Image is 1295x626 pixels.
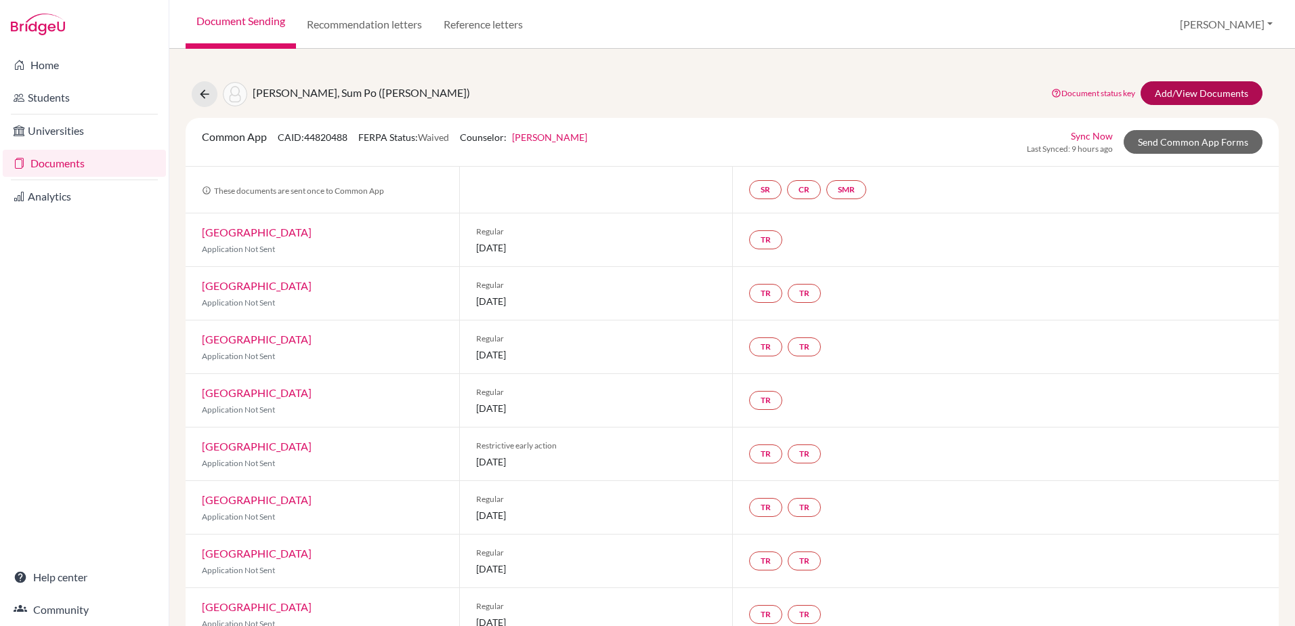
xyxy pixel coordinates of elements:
[202,547,312,560] a: [GEOGRAPHIC_DATA]
[202,386,312,399] a: [GEOGRAPHIC_DATA]
[476,241,717,255] span: [DATE]
[1027,143,1113,155] span: Last Synced: 9 hours ago
[1071,129,1113,143] a: Sync Now
[749,391,782,410] a: TR
[476,386,717,398] span: Regular
[202,493,312,506] a: [GEOGRAPHIC_DATA]
[749,337,782,356] a: TR
[787,180,821,199] a: CR
[202,130,267,143] span: Common App
[476,294,717,308] span: [DATE]
[749,230,782,249] a: TR
[202,186,384,196] span: These documents are sent once to Common App
[476,226,717,238] span: Regular
[749,180,782,199] a: SR
[1124,130,1262,154] a: Send Common App Forms
[202,565,275,575] span: Application Not Sent
[460,131,587,143] span: Counselor:
[3,84,166,111] a: Students
[358,131,449,143] span: FERPA Status:
[476,508,717,522] span: [DATE]
[202,297,275,308] span: Application Not Sent
[278,131,347,143] span: CAID: 44820488
[202,351,275,361] span: Application Not Sent
[788,551,821,570] a: TR
[1174,12,1279,37] button: [PERSON_NAME]
[202,458,275,468] span: Application Not Sent
[202,512,275,522] span: Application Not Sent
[788,284,821,303] a: TR
[11,14,65,35] img: Bridge-U
[476,562,717,576] span: [DATE]
[476,600,717,612] span: Regular
[749,284,782,303] a: TR
[749,498,782,517] a: TR
[749,444,782,463] a: TR
[202,600,312,613] a: [GEOGRAPHIC_DATA]
[1141,81,1262,105] a: Add/View Documents
[749,605,782,624] a: TR
[202,333,312,346] a: [GEOGRAPHIC_DATA]
[476,493,717,505] span: Regular
[202,226,312,238] a: [GEOGRAPHIC_DATA]
[202,404,275,415] span: Application Not Sent
[826,180,866,199] a: SMR
[476,455,717,469] span: [DATE]
[3,150,166,177] a: Documents
[788,444,821,463] a: TR
[788,605,821,624] a: TR
[3,117,166,144] a: Universities
[418,131,449,143] span: Waived
[476,401,717,415] span: [DATE]
[476,333,717,345] span: Regular
[202,440,312,453] a: [GEOGRAPHIC_DATA]
[202,279,312,292] a: [GEOGRAPHIC_DATA]
[3,564,166,591] a: Help center
[3,596,166,623] a: Community
[253,86,470,99] span: [PERSON_NAME], Sum Po ([PERSON_NAME])
[512,131,587,143] a: [PERSON_NAME]
[3,183,166,210] a: Analytics
[476,348,717,362] span: [DATE]
[3,51,166,79] a: Home
[788,498,821,517] a: TR
[476,279,717,291] span: Regular
[749,551,782,570] a: TR
[202,244,275,254] span: Application Not Sent
[788,337,821,356] a: TR
[476,440,717,452] span: Restrictive early action
[1051,88,1135,98] a: Document status key
[476,547,717,559] span: Regular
